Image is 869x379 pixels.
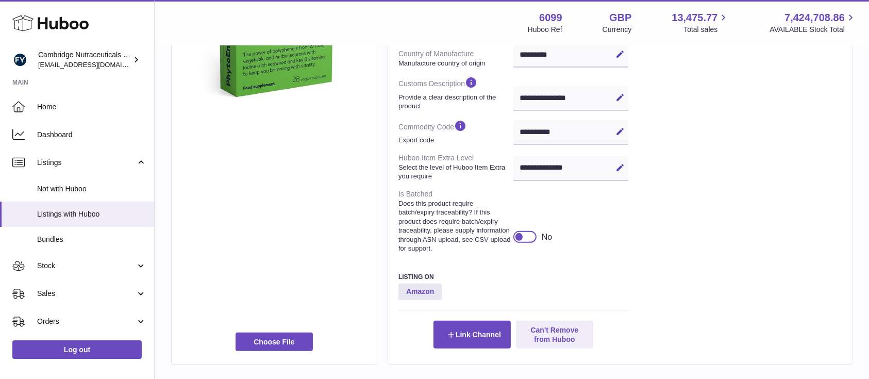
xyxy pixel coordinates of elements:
strong: Amazon [398,284,442,300]
div: Huboo Ref [528,25,562,35]
div: Currency [603,25,632,35]
span: Listings [37,158,136,168]
div: Cambridge Nutraceuticals Ltd [38,50,131,70]
span: Total sales [683,25,729,35]
dt: Commodity Code [398,115,513,149]
span: Sales [37,289,136,299]
span: Orders [37,317,136,326]
strong: Manufacture country of origin [398,59,511,68]
h3: Listing On [398,273,628,281]
dt: Customs Description [398,72,513,114]
div: No [542,232,552,243]
strong: Does this product require batch/expiry traceability? If this product does require batch/expiry tr... [398,199,511,253]
span: 13,475.77 [672,11,717,25]
span: Bundles [37,235,146,244]
span: [EMAIL_ADDRESS][DOMAIN_NAME] [38,60,152,69]
button: Link Channel [433,321,511,349]
span: Dashboard [37,130,146,140]
button: Can't Remove from Huboo [516,321,593,349]
dt: Country of Manufacture [398,45,513,72]
strong: GBP [609,11,631,25]
a: Log out [12,340,142,359]
a: 13,475.77 Total sales [672,11,729,35]
span: Listings with Huboo [37,209,146,219]
a: 7,424,708.86 AVAILABLE Stock Total [770,11,857,35]
img: internalAdmin-6099@internal.huboo.com [12,52,28,68]
dt: Huboo Item Extra Level [398,149,513,185]
span: AVAILABLE Stock Total [770,25,857,35]
span: Stock [37,261,136,271]
span: Choose File [236,333,313,351]
span: Not with Huboo [37,184,146,194]
strong: 6099 [539,11,562,25]
strong: Export code [398,136,511,145]
span: 7,424,708.86 [784,11,845,25]
strong: Select the level of Huboo Item Extra you require [398,163,511,181]
dt: Is Batched [398,185,513,257]
strong: Provide a clear description of the product [398,93,511,111]
span: Home [37,102,146,112]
